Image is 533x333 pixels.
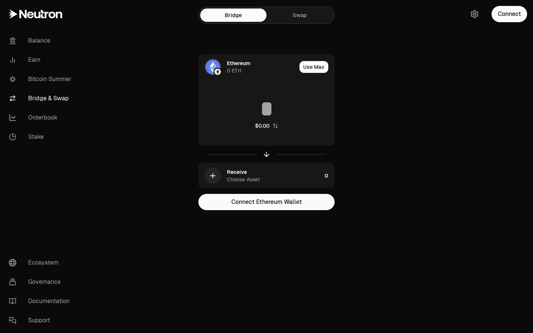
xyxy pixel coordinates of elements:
a: Bitcoin Summer [3,70,80,89]
div: ETH LogoEthereum LogoEthereum0 ETH [199,54,296,80]
a: Support [3,311,80,330]
div: 0 ETH [227,67,241,74]
button: Connect Ethereum Wallet [198,194,335,210]
a: Swap [266,9,333,22]
button: Use Max [299,61,328,73]
div: 0 [325,163,334,188]
a: Bridge & Swap [3,89,80,108]
a: Stake [3,127,80,147]
div: $0.00 [255,122,269,129]
a: Documentation [3,292,80,311]
a: Ecosystem [3,253,80,272]
div: Choose Asset [227,176,260,183]
a: Orderbook [3,108,80,127]
img: ETH Logo [205,60,220,74]
div: ReceiveChoose Asset [199,163,322,188]
button: $0.00 [255,122,278,129]
div: Ethereum [227,60,250,67]
div: Receive [227,168,247,176]
a: Governance [3,272,80,292]
button: Connect [492,6,527,22]
button: ReceiveChoose Asset0 [199,163,334,188]
img: Ethereum Logo [214,68,221,75]
a: Earn [3,50,80,70]
a: Balance [3,31,80,50]
a: Bridge [200,9,266,22]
